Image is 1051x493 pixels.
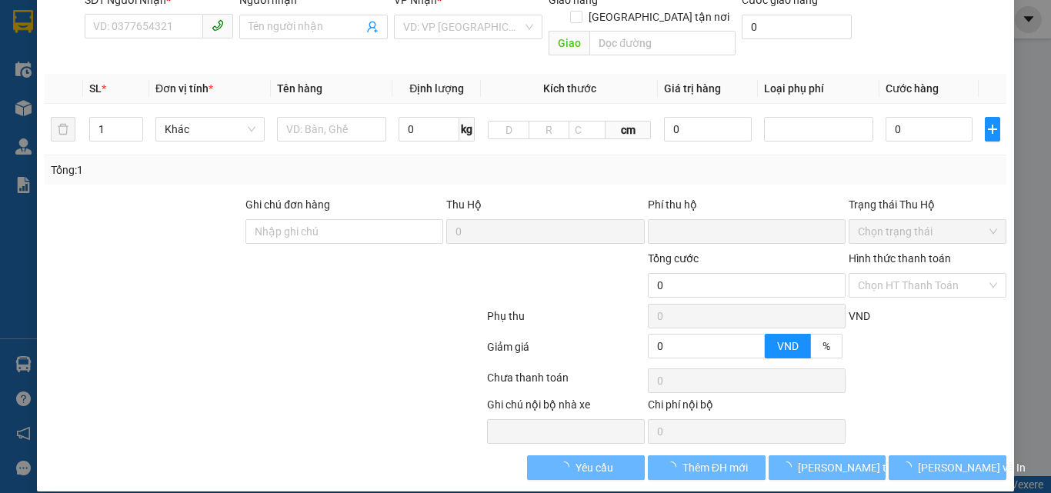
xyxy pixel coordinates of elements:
[8,43,17,115] img: logo
[576,459,613,476] span: Yêu cầu
[485,369,646,396] div: Chưa thanh toán
[769,455,886,480] button: [PERSON_NAME] thay đổi
[245,219,443,244] input: Ghi chú đơn hàng
[781,461,798,472] span: loading
[666,461,682,472] span: loading
[986,123,999,135] span: plus
[648,196,846,219] div: Phí thu hộ
[889,455,1006,480] button: [PERSON_NAME] và In
[409,82,464,95] span: Định lượng
[798,459,921,476] span: [PERSON_NAME] thay đổi
[277,117,386,142] input: VD: Bàn, Ghế
[559,461,576,472] span: loading
[589,31,736,55] input: Dọc đường
[849,252,951,265] label: Hình thức thanh toán
[122,50,241,70] span: QT1410250209
[155,82,213,95] span: Đơn vị tính
[849,310,870,322] span: VND
[165,118,255,141] span: Khác
[543,82,596,95] span: Kích thước
[648,455,766,480] button: Thêm ĐH mới
[858,220,997,243] span: Chọn trạng thái
[485,308,646,335] div: Phụ thu
[648,252,699,265] span: Tổng cước
[777,340,799,352] span: VND
[569,121,606,139] input: C
[918,459,1026,476] span: [PERSON_NAME] và In
[529,121,570,139] input: R
[28,12,111,62] strong: CÔNG TY TNHH VĨNH QUANG
[849,196,1006,213] div: Trạng thái Thu Hộ
[527,455,645,480] button: Yêu cầu
[886,82,939,95] span: Cước hàng
[682,459,748,476] span: Thêm ĐH mới
[366,21,379,33] span: user-add
[488,121,529,139] input: D
[487,396,645,419] div: Ghi chú nội bộ nhà xe
[648,396,846,419] div: Chi phí nội bộ
[822,340,830,352] span: %
[245,198,330,211] label: Ghi chú đơn hàng
[485,338,646,365] div: Giảm giá
[758,74,879,104] th: Loại phụ phí
[901,461,918,472] span: loading
[459,117,475,142] span: kg
[549,31,589,55] span: Giao
[51,117,75,142] button: delete
[277,82,322,95] span: Tên hàng
[31,65,108,98] strong: PHIẾU GỬI HÀNG
[985,117,1000,142] button: plus
[51,162,407,178] div: Tổng: 1
[212,19,224,32] span: phone
[582,8,736,25] span: [GEOGRAPHIC_DATA] tận nơi
[664,82,721,95] span: Giá trị hàng
[89,82,102,95] span: SL
[19,102,119,113] strong: Hotline : 0889 23 23 23
[446,198,482,211] span: Thu Hộ
[606,121,651,139] span: cm
[742,15,852,39] input: Cước giao hàng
